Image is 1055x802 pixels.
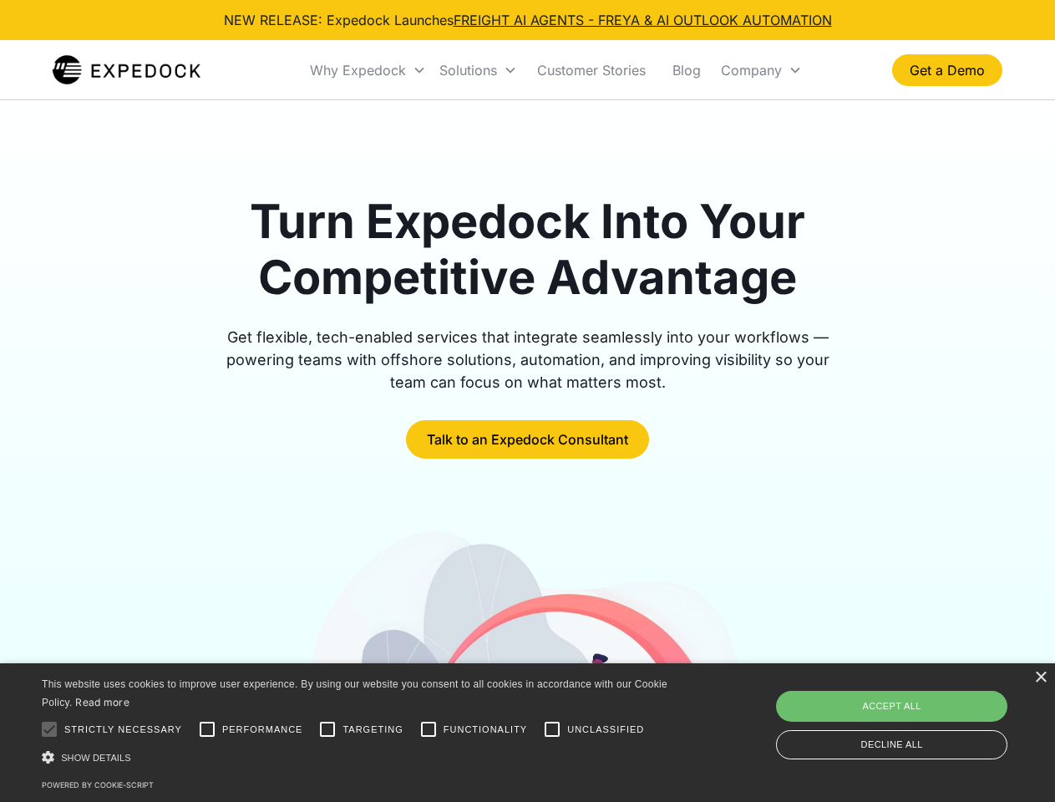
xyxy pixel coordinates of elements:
[892,54,1002,86] a: Get a Demo
[42,678,667,709] span: This website uses cookies to improve user experience. By using our website you consent to all coo...
[524,42,659,99] a: Customer Stories
[433,42,524,99] div: Solutions
[721,62,782,79] div: Company
[64,723,182,737] span: Strictly necessary
[444,723,527,737] span: Functionality
[207,194,849,306] h1: Turn Expedock Into Your Competitive Advantage
[406,420,649,459] a: Talk to an Expedock Consultant
[42,749,673,766] div: Show details
[439,62,497,79] div: Solutions
[303,42,433,99] div: Why Expedock
[310,62,406,79] div: Why Expedock
[222,723,303,737] span: Performance
[53,53,200,87] img: Expedock Logo
[207,326,849,393] div: Get flexible, tech-enabled services that integrate seamlessly into your workflows — powering team...
[53,53,200,87] a: home
[454,12,832,28] a: FREIGHT AI AGENTS - FREYA & AI OUTLOOK AUTOMATION
[342,723,403,737] span: Targeting
[61,753,131,763] span: Show details
[224,10,832,30] div: NEW RELEASE: Expedock Launches
[42,780,154,789] a: Powered by cookie-script
[75,696,129,708] a: Read more
[714,42,809,99] div: Company
[659,42,714,99] a: Blog
[567,723,644,737] span: Unclassified
[777,622,1055,802] iframe: Chat Widget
